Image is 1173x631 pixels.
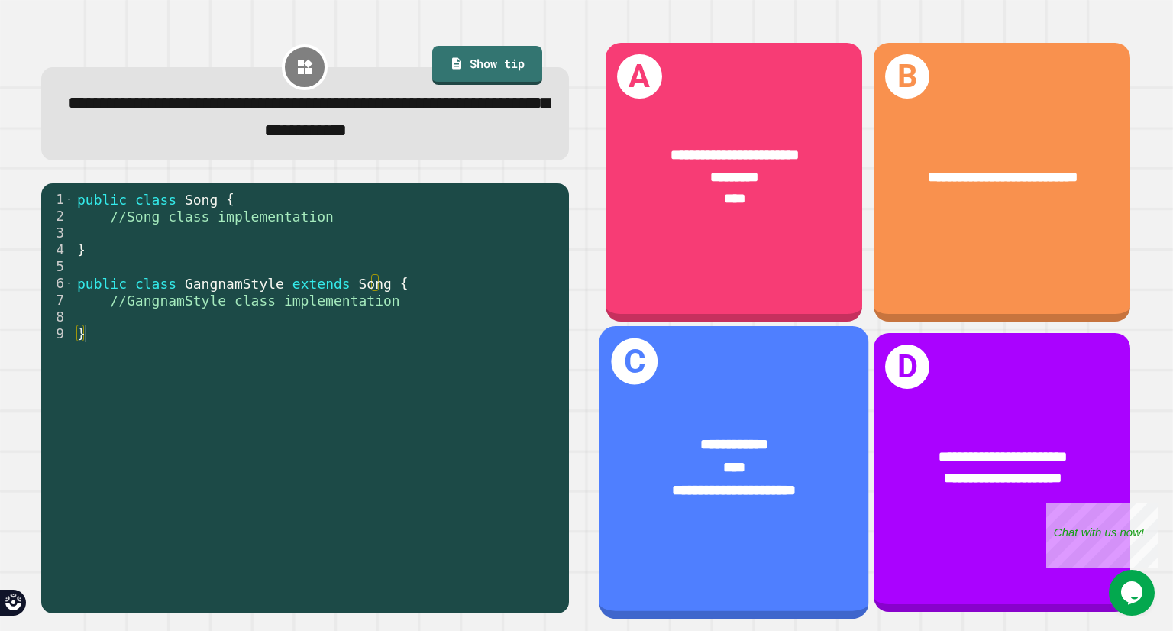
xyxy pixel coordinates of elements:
iframe: chat widget [1109,570,1158,616]
h1: B [885,54,929,99]
div: 1 [41,191,74,208]
div: 9 [41,325,74,342]
div: 4 [41,241,74,258]
div: 5 [41,258,74,275]
div: 8 [41,309,74,325]
a: Show tip [432,46,542,86]
iframe: chat widget [1046,503,1158,568]
div: 3 [41,225,74,241]
span: Toggle code folding, rows 1 through 4 [65,191,73,208]
div: 2 [41,208,74,225]
h1: A [617,54,661,99]
div: 7 [41,292,74,309]
h1: D [885,345,929,389]
span: Toggle code folding, rows 6 through 9 [65,275,73,292]
div: 6 [41,275,74,292]
h1: C [612,338,658,385]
